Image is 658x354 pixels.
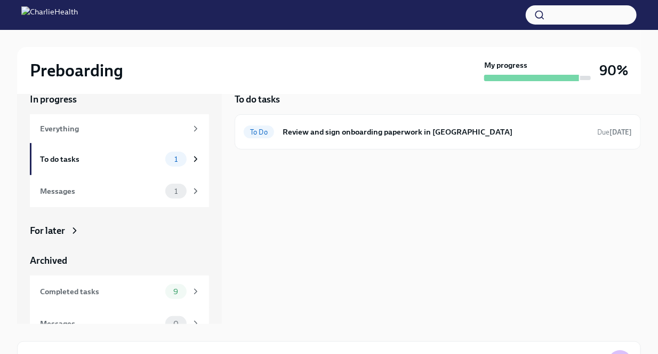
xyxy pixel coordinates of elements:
h3: 90% [599,61,628,80]
a: Everything [30,114,209,143]
a: Messages0 [30,308,209,340]
div: Completed tasks [40,286,161,297]
a: To DoReview and sign onboarding paperwork in [GEOGRAPHIC_DATA]Due[DATE] [244,123,632,140]
span: To Do [244,128,274,136]
h5: To do tasks [235,93,280,106]
div: Everything [40,123,187,135]
span: 9 [167,288,184,296]
a: In progress [30,93,209,106]
a: To do tasks1 [30,143,209,175]
div: Messages [40,318,161,329]
img: CharlieHealth [21,6,78,23]
strong: [DATE] [609,128,632,136]
a: Archived [30,254,209,267]
a: Completed tasks9 [30,276,209,308]
h2: Preboarding [30,60,123,81]
div: Messages [40,185,161,197]
h6: Review and sign onboarding paperwork in [GEOGRAPHIC_DATA] [283,126,589,138]
span: Due [597,128,632,136]
strong: My progress [484,60,527,70]
div: For later [30,224,65,237]
span: October 10th, 2025 09:00 [597,127,632,137]
span: 0 [167,320,185,328]
span: 1 [168,155,184,163]
div: To do tasks [40,153,161,165]
a: For later [30,224,209,237]
span: 1 [168,187,184,195]
a: Messages1 [30,175,209,207]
